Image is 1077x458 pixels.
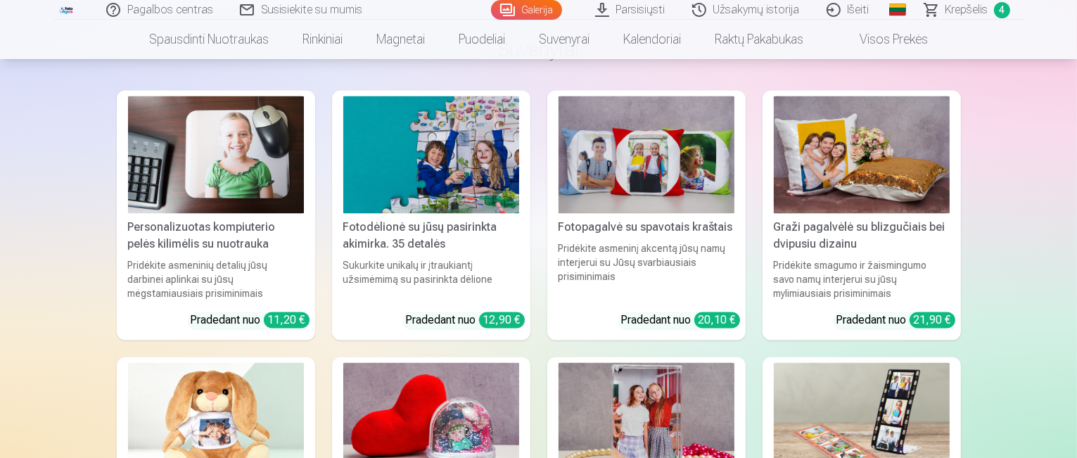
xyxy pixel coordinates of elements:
img: /fa2 [59,6,75,14]
div: Fotodėlionė su jūsų pasirinkta akimirka. 35 detalės [338,219,525,253]
div: Pridėkite smagumo ir žaismingumo savo namų interjerui su jūsų mylimiausiais prisiminimais [768,258,955,300]
a: Raktų pakabukas [698,20,820,59]
div: Graži pagalvėlė su blizgučiais bei dvipusiu dizainu [768,219,955,253]
div: Pradedant nuo [406,312,525,329]
a: Suvenyrai [522,20,606,59]
div: Fotopagalvė su spavotais kraštais [553,219,740,236]
div: Personalizuotas kompiuterio pelės kilimėlis su nuotrauka [122,219,310,253]
a: Magnetai [359,20,442,59]
a: Spausdinti nuotraukas [132,20,286,59]
a: Puodeliai [442,20,522,59]
a: Visos prekės [820,20,945,59]
div: Pradedant nuo [836,312,955,329]
a: Kalendoriai [606,20,698,59]
div: 11,20 € [264,312,310,328]
div: Pridėkite asmeninių detalių jūsų darbinei aplinkai su jūsų mėgstamiausiais prisiminimais [122,258,310,300]
div: 21,90 € [910,312,955,328]
img: Fotopagalvė su spavotais kraštais [559,96,734,213]
img: Fotodėlionė su jūsų pasirinkta akimirka. 35 detalės [343,96,519,213]
div: Pridėkite asmeninį akcentą jūsų namų interjerui su Jūsų svarbiausiais prisiminimais [553,241,740,300]
a: Fotopagalvė su spavotais kraštaisFotopagalvė su spavotais kraštaisPridėkite asmeninį akcentą jūsų... [547,90,746,340]
div: 20,10 € [694,312,740,328]
a: Rinkiniai [286,20,359,59]
a: Personalizuotas kompiuterio pelės kilimėlis su nuotraukaPersonalizuotas kompiuterio pelės kilimėl... [117,90,315,340]
a: Graži pagalvėlė su blizgučiais bei dvipusiu dizainuGraži pagalvėlė su blizgučiais bei dvipusiu di... [763,90,961,340]
div: Sukurkite unikalų ir įtraukiantį užsimėmimą su pasirinkta dėlione [338,258,525,300]
img: Personalizuotas kompiuterio pelės kilimėlis su nuotrauka [128,96,304,213]
span: 4 [994,2,1010,18]
div: Pradedant nuo [621,312,740,329]
img: Graži pagalvėlė su blizgučiais bei dvipusiu dizainu [774,96,950,213]
a: Fotodėlionė su jūsų pasirinkta akimirka. 35 detalėsFotodėlionė su jūsų pasirinkta akimirka. 35 de... [332,90,530,340]
div: Pradedant nuo [191,312,310,329]
div: 12,90 € [479,312,525,328]
span: Krepšelis [945,1,988,18]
